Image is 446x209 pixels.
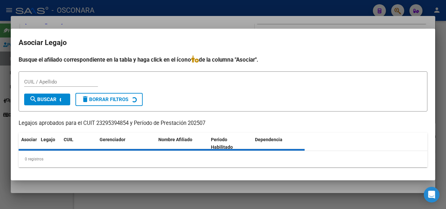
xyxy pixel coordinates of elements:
span: Dependencia [255,137,282,142]
span: Gerenciador [100,137,125,142]
datatable-header-cell: Gerenciador [97,133,156,154]
div: 0 registros [19,151,427,167]
span: Borrar Filtros [81,97,128,102]
span: Periodo Habilitado [211,137,233,150]
span: Nombre Afiliado [158,137,192,142]
h2: Asociar Legajo [19,37,427,49]
mat-icon: search [29,95,37,103]
div: Open Intercom Messenger [424,187,439,202]
datatable-header-cell: Nombre Afiliado [156,133,208,154]
span: Asociar [21,137,37,142]
datatable-header-cell: Dependencia [252,133,305,154]
h4: Busque el afiliado correspondiente en la tabla y haga click en el ícono de la columna "Asociar". [19,55,427,64]
span: Buscar [29,97,56,102]
button: Borrar Filtros [75,93,143,106]
datatable-header-cell: Legajo [38,133,61,154]
mat-icon: delete [81,95,89,103]
datatable-header-cell: CUIL [61,133,97,154]
datatable-header-cell: Periodo Habilitado [208,133,252,154]
p: Legajos aprobados para el CUIT 23295394854 y Período de Prestación 202507 [19,119,427,127]
datatable-header-cell: Asociar [19,133,38,154]
span: Legajo [41,137,55,142]
span: CUIL [64,137,73,142]
button: Buscar [24,94,70,105]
